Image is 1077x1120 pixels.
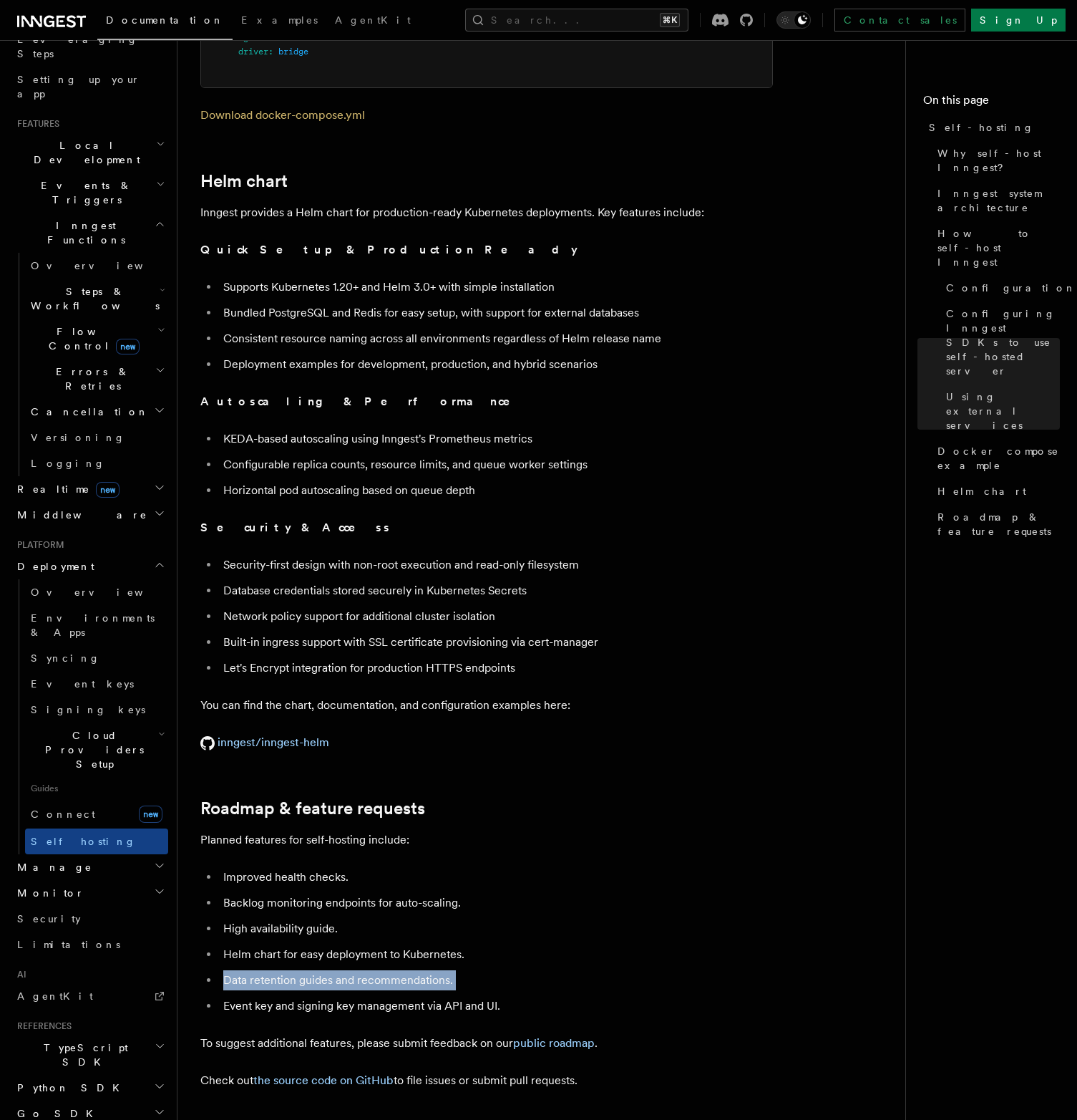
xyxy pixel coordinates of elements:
[11,138,156,167] span: Local Development
[31,586,178,598] span: Overview
[940,384,1060,438] a: Using external services
[25,777,168,800] span: Guides
[937,226,1060,269] span: How to self-host Inngest
[31,652,100,664] span: Syncing
[219,481,773,501] li: Horizontal pod autoscaling based on queue depth
[219,607,773,627] li: Network policy support for additional cluster isolation
[219,893,773,913] li: Backlog monitoring endpoints for auto-scaling.
[219,945,773,965] li: Helm chart for easy deployment to Kubernetes.
[200,735,329,749] a: inngest/inngest-helm
[25,284,160,313] span: Steps & Workflows
[11,554,168,579] button: Deployment
[219,455,773,475] li: Configurable replica counts, resource limits, and queue worker settings
[923,115,1060,140] a: Self-hosting
[937,186,1060,215] span: Inngest system architecture
[278,47,308,57] span: bridge
[11,178,156,207] span: Events & Triggers
[25,579,168,605] a: Overview
[106,14,224,26] span: Documentation
[200,1071,773,1091] p: Check out to file issues or submit pull requests.
[25,645,168,671] a: Syncing
[31,678,134,690] span: Event keys
[219,581,773,601] li: Database credentials stored securely in Kubernetes Secrets
[11,213,168,253] button: Inngest Functions
[25,359,168,399] button: Errors & Retries
[11,854,168,880] button: Manage
[776,11,811,29] button: Toggle dark mode
[834,9,965,32] a: Contact sales
[25,279,168,319] button: Steps & Workflows
[200,798,425,819] a: Roadmap & feature requests
[219,354,773,375] li: Deployment examples for development, production, and hybrid scenarios
[31,836,136,847] span: Self hosting
[946,306,1060,378] span: Configuring Inngest SDKs to use self-hosted server
[238,47,268,57] span: driver
[11,969,26,980] span: AI
[937,510,1060,539] span: Roadmap & feature requests
[513,1036,595,1050] a: public roadmap
[929,120,1034,135] span: Self-hosting
[937,146,1060,175] span: Why self-host Inngest?
[200,171,288,191] a: Helm chart
[335,14,411,26] span: AgentKit
[25,728,158,771] span: Cloud Providers Setup
[937,484,1026,498] span: Helm chart
[241,14,318,26] span: Examples
[200,830,773,850] p: Planned features for self-hosting include:
[116,339,140,354] span: new
[940,275,1060,301] a: Configuration
[303,33,308,43] span: :
[465,9,688,32] button: Search...⌘K
[11,983,168,1009] a: AgentKit
[11,26,168,67] a: Leveraging Steps
[25,405,149,419] span: Cancellation
[17,74,140,100] span: Setting up your app
[219,632,773,652] li: Built-in ingress support with SSL certificate provisioning via cert-manager
[11,476,168,502] button: Realtimenew
[31,260,178,271] span: Overview
[219,658,773,678] li: Let's Encrypt integration for production HTTPS endpoints
[25,697,168,723] a: Signing keys
[932,140,1060,180] a: Why self-host Inngest?
[219,970,773,990] li: Data retention guides and recommendations.
[219,996,773,1016] li: Event key and signing key management via API and UI.
[25,671,168,697] a: Event keys
[25,829,168,854] a: Self hosting
[326,4,419,39] a: AgentKit
[31,458,105,469] span: Logging
[25,425,168,450] a: Versioning
[228,33,303,43] span: inngest-network
[139,806,162,823] span: new
[253,1073,394,1087] a: the source code on GitHub
[11,132,168,173] button: Local Development
[219,303,773,323] li: Bundled PostgreSQL and Redis for easy setup, with support for external databases
[25,253,168,279] a: Overview
[17,913,81,925] span: Security
[96,482,120,498] span: new
[25,800,168,829] a: Connectnew
[25,399,168,425] button: Cancellation
[932,221,1060,275] a: How to self-host Inngest
[11,860,92,874] span: Manage
[25,723,168,777] button: Cloud Providers Setup
[11,886,84,900] span: Monitor
[940,301,1060,384] a: Configuring Inngest SDKs to use self-hosted server
[25,605,168,645] a: Environments & Apps
[971,9,1066,32] a: Sign Up
[200,1033,773,1053] p: To suggest additional features, please submit feedback on our .
[11,502,168,528] button: Middleware
[17,990,93,1002] span: AgentKit
[11,67,168,107] a: Setting up your app
[11,1020,72,1032] span: References
[200,243,578,256] strong: Quick Setup & Production Ready
[268,47,273,57] span: :
[932,478,1060,504] a: Helm chart
[11,1081,128,1095] span: Python SDK
[923,92,1060,115] h4: On this page
[11,482,120,496] span: Realtime
[932,180,1060,221] a: Inngest system architecture
[11,1041,155,1069] span: TypeScript SDK
[11,932,168,957] a: Limitations
[11,253,168,476] div: Inngest Functions
[219,555,773,575] li: Security-first design with non-root execution and read-only filesystem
